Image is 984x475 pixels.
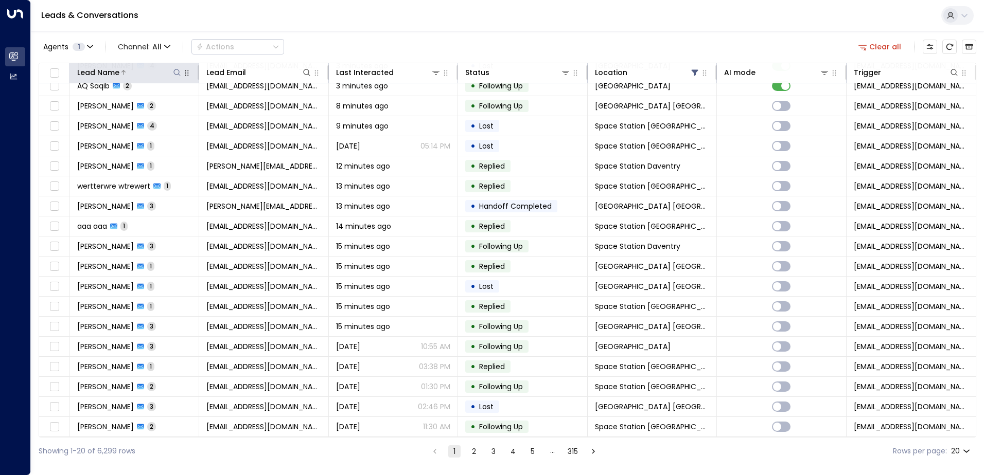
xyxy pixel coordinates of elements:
span: Dan Taps [77,361,134,372]
span: Toggle select row [48,80,61,93]
div: Status [465,66,489,79]
div: • [470,177,476,195]
span: leads@space-station.co.uk [854,281,969,291]
div: 20 [951,444,972,459]
span: ghj@nomail.co [206,281,321,291]
span: Toggle select row [48,240,61,253]
span: 1 [164,181,171,190]
button: Go to page 315 [566,445,580,458]
span: Space Station Chiswick [595,422,709,432]
span: fake@gmail.com [206,121,321,131]
button: Go to page 4 [507,445,519,458]
span: Jul 18, 2025 [336,422,360,432]
span: Replied [479,361,505,372]
span: ghj@nomail.co [206,361,321,372]
span: All [152,43,162,51]
span: 1 [147,302,154,310]
span: Toggle select row [48,220,61,233]
span: Gee Mcgoo [77,101,134,111]
span: j.aveline@aol.com [206,201,321,211]
div: • [470,157,476,175]
span: 3 minutes ago [336,81,388,91]
div: AI mode [724,66,829,79]
span: Space Station Swiss Cottage [595,121,709,131]
div: Lead Email [206,66,246,79]
span: leads@space-station.co.uk [854,401,969,412]
span: Dan Taps [77,321,134,332]
div: Trigger [854,66,959,79]
span: Space Station Shrewsbury [595,261,709,271]
span: Space Station Castle Bromwich [595,281,709,291]
span: Lost [479,281,494,291]
div: • [470,298,476,315]
span: Space Station Hall Green [595,341,671,352]
span: Toggle select row [48,360,61,373]
span: ghj@nomail.co [206,341,321,352]
div: Actions [196,42,234,51]
span: Toggle select row [48,421,61,433]
span: 14 minutes ago [336,221,391,231]
a: Leads & Conversations [41,9,138,21]
span: 9 minutes ago [336,121,389,131]
span: leads@space-station.co.uk [854,241,969,251]
span: Following Up [479,81,523,91]
span: 3 [147,202,156,210]
span: 2 [147,422,156,431]
span: Space Station Shrewsbury [595,201,709,211]
span: Space Station Brentford [595,181,709,191]
span: aqs786@live.co.uk [206,81,321,91]
div: • [470,217,476,235]
span: Dan Taps [77,381,134,392]
span: 1 [147,141,154,150]
span: Jul 28, 2025 [336,381,360,392]
span: 4 [147,121,157,130]
span: leads@space-station.co.uk [854,221,969,231]
span: Agents [43,43,68,50]
span: leads@space-station.co.uk [854,321,969,332]
span: 1 [73,43,85,51]
span: 1 [147,262,154,270]
span: wertterwre wtrewert [77,181,150,191]
div: • [470,278,476,295]
span: 3 [147,342,156,351]
span: Space Station Brentford [595,381,709,392]
span: Space Station Daventry [595,161,680,171]
span: 13 minutes ago [336,201,390,211]
span: Dan Taps [77,401,134,412]
span: 3 [147,242,156,250]
span: Following Up [479,341,523,352]
span: Space Station St Johns Wood [595,321,709,332]
span: rtertewwret@gmail.com [206,181,321,191]
span: Dan Taps [77,422,134,432]
button: Go to page 3 [487,445,500,458]
span: Replied [479,161,505,171]
span: leads@space-station.co.uk [854,261,969,271]
span: ghj@nomail.co [206,422,321,432]
span: leads@space-station.co.uk [854,81,969,91]
span: ghj@nomail.co [206,401,321,412]
span: ghj@nomail.co [206,241,321,251]
span: aaa@aa.com [206,221,321,231]
div: Showing 1-20 of 6,299 rows [39,446,135,456]
span: 15 minutes ago [336,241,390,251]
span: Lost [479,401,494,412]
span: Following Up [479,101,523,111]
div: Location [595,66,627,79]
span: Dan Taps [77,301,134,312]
button: Go to page 2 [468,445,480,458]
span: Toggle select row [48,260,61,273]
label: Rows per page: [893,446,947,456]
span: leads@space-station.co.uk [854,381,969,392]
button: Customize [923,40,937,54]
span: Handoff Completed [479,201,552,211]
div: • [470,358,476,375]
span: Space Station Brentford [595,301,709,312]
span: 13 minutes ago [336,181,390,191]
button: Go to page 5 [526,445,539,458]
span: 3 [147,322,156,331]
div: Trigger [854,66,881,79]
nav: pagination navigation [428,445,600,458]
span: leads@space-station.co.uk [854,201,969,211]
span: Toggle select row [48,120,61,133]
span: 12 minutes ago [336,161,390,171]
